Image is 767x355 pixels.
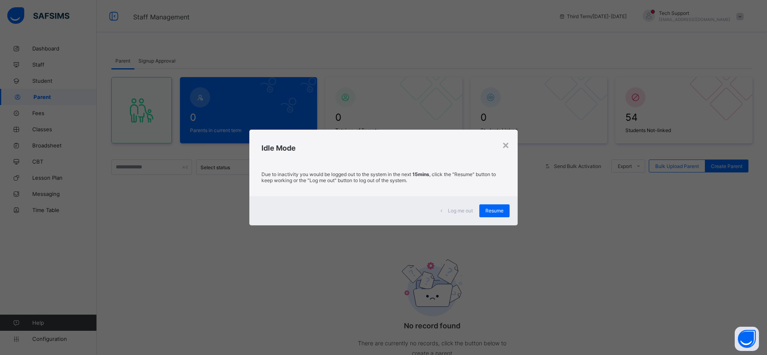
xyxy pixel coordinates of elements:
[412,171,429,177] strong: 15mins
[261,144,506,152] h2: Idle Mode
[735,327,759,351] button: Open asap
[448,208,473,214] span: Log me out
[485,208,504,214] span: Resume
[502,138,510,151] div: ×
[261,171,506,183] p: Due to inactivity you would be logged out to the system in the next , click the "Resume" button t...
